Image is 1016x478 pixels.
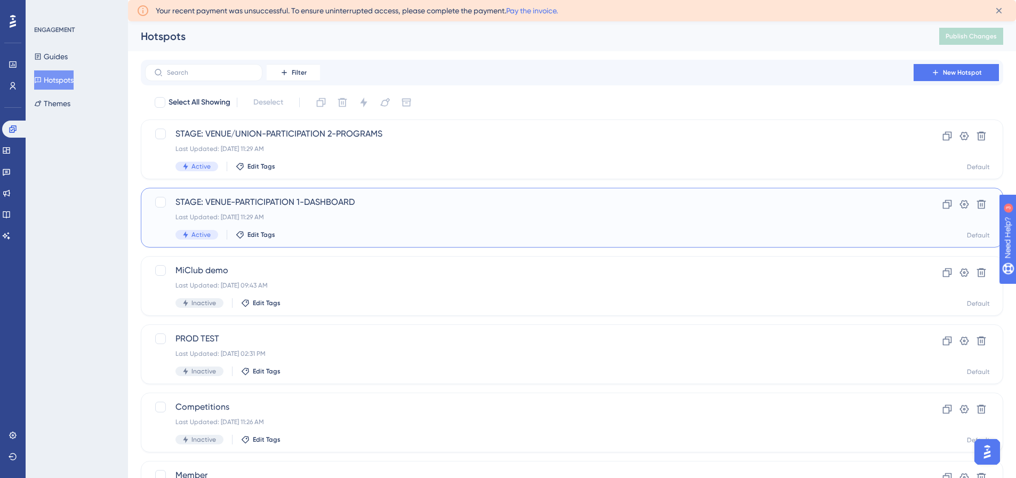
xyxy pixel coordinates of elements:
span: Edit Tags [253,367,281,376]
span: New Hotspot [943,68,982,77]
button: Edit Tags [241,367,281,376]
span: Inactive [191,435,216,444]
button: Filter [267,64,320,81]
button: Deselect [244,93,293,112]
span: Inactive [191,367,216,376]
span: Inactive [191,299,216,307]
span: Edit Tags [247,230,275,239]
span: STAGE: VENUE-PARTICIPATION 1-DASHBOARD [175,196,883,209]
div: Default [967,368,990,376]
button: Edit Tags [241,299,281,307]
button: Publish Changes [939,28,1003,45]
span: MiClub demo [175,264,883,277]
div: Last Updated: [DATE] 11:29 AM [175,145,883,153]
button: New Hotspot [914,64,999,81]
span: Edit Tags [253,299,281,307]
span: Your recent payment was unsuccessful. To ensure uninterrupted access, please complete the payment. [156,4,558,17]
input: Search [167,69,253,76]
div: Default [967,299,990,308]
div: ENGAGEMENT [34,26,75,34]
div: Default [967,163,990,171]
span: Filter [292,68,307,77]
span: Edit Tags [247,162,275,171]
button: Edit Tags [241,435,281,444]
span: Active [191,230,211,239]
button: Themes [34,94,70,113]
div: Default [967,436,990,444]
div: Last Updated: [DATE] 11:26 AM [175,418,883,426]
button: Edit Tags [236,162,275,171]
span: Publish Changes [946,32,997,41]
span: Edit Tags [253,435,281,444]
span: Need Help? [25,3,67,15]
div: Last Updated: [DATE] 09:43 AM [175,281,883,290]
div: Last Updated: [DATE] 02:31 PM [175,349,883,358]
span: Active [191,162,211,171]
button: Guides [34,47,68,66]
span: STAGE: VENUE/UNION-PARTICIPATION 2-PROGRAMS [175,128,883,140]
div: Last Updated: [DATE] 11:29 AM [175,213,883,221]
span: Deselect [253,96,283,109]
span: Select All Showing [169,96,230,109]
button: Edit Tags [236,230,275,239]
span: PROD TEST [175,332,883,345]
div: Hotspots [141,29,913,44]
div: Default [967,231,990,240]
div: 3 [74,5,77,14]
span: Competitions [175,401,883,413]
iframe: UserGuiding AI Assistant Launcher [971,436,1003,468]
button: Hotspots [34,70,74,90]
a: Pay the invoice. [506,6,558,15]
